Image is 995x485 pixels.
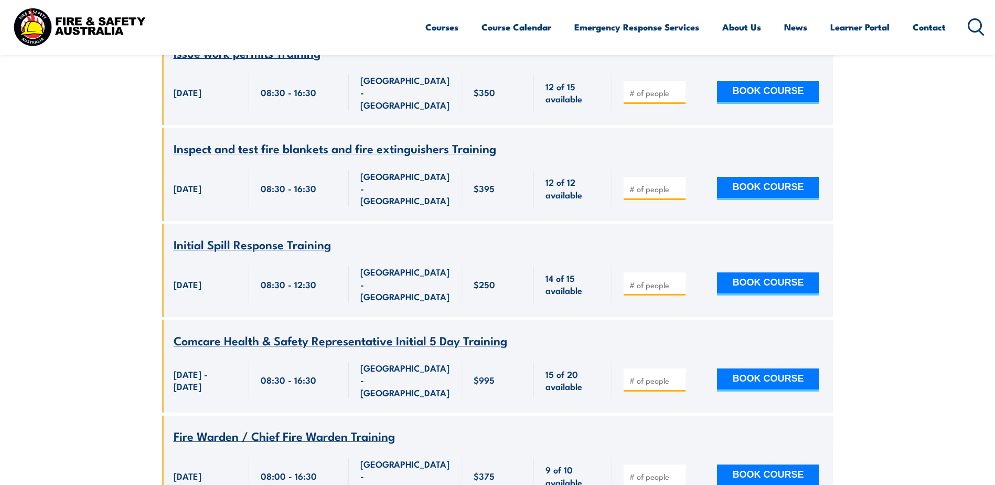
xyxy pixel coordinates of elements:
[474,86,495,98] span: $350
[629,471,682,482] input: # of people
[474,470,495,482] span: $375
[174,278,201,290] span: [DATE]
[830,13,890,41] a: Learner Portal
[174,182,201,194] span: [DATE]
[913,13,946,41] a: Contact
[574,13,699,41] a: Emergency Response Services
[174,368,238,393] span: [DATE] - [DATE]
[545,80,601,105] span: 12 of 15 available
[717,81,819,104] button: BOOK COURSE
[261,470,317,482] span: 08:00 - 16:30
[474,182,495,194] span: $395
[174,334,507,347] a: Comcare Health & Safety Representative Initial 5 Day Training
[482,13,551,41] a: Course Calendar
[629,375,682,386] input: # of people
[174,430,395,443] a: Fire Warden / Chief Fire Warden Training
[174,86,201,98] span: [DATE]
[474,278,495,290] span: $250
[629,280,682,290] input: # of people
[261,86,316,98] span: 08:30 - 16:30
[425,13,458,41] a: Courses
[474,374,495,386] span: $995
[174,470,201,482] span: [DATE]
[629,88,682,98] input: # of people
[360,170,451,207] span: [GEOGRAPHIC_DATA] - [GEOGRAPHIC_DATA]
[174,427,395,445] span: Fire Warden / Chief Fire Warden Training
[722,13,761,41] a: About Us
[545,272,601,297] span: 14 of 15 available
[261,182,316,194] span: 08:30 - 16:30
[261,374,316,386] span: 08:30 - 16:30
[360,266,451,302] span: [GEOGRAPHIC_DATA] - [GEOGRAPHIC_DATA]
[629,184,682,194] input: # of people
[174,139,496,157] span: Inspect and test fire blankets and fire extinguishers Training
[545,176,601,201] span: 12 of 12 available
[717,368,819,392] button: BOOK COURSE
[784,13,807,41] a: News
[174,331,507,349] span: Comcare Health & Safety Representative Initial 5 Day Training
[174,235,331,253] span: Initial Spill Response Training
[360,74,451,111] span: [GEOGRAPHIC_DATA] - [GEOGRAPHIC_DATA]
[174,142,496,155] a: Inspect and test fire blankets and fire extinguishers Training
[545,368,601,393] span: 15 of 20 available
[360,362,451,398] span: [GEOGRAPHIC_DATA] - [GEOGRAPHIC_DATA]
[261,278,316,290] span: 08:30 - 12:30
[717,177,819,200] button: BOOK COURSE
[717,272,819,296] button: BOOK COURSE
[174,238,331,251] a: Initial Spill Response Training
